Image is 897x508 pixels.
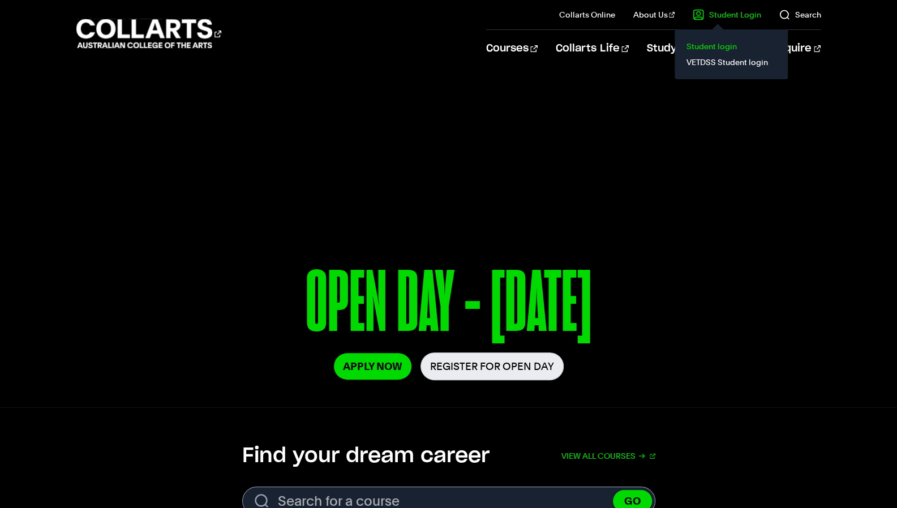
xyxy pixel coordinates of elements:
[561,444,655,468] a: View all courses
[486,30,538,67] a: Courses
[559,9,615,20] a: Collarts Online
[633,9,675,20] a: About Us
[556,30,629,67] a: Collarts Life
[684,54,779,70] a: VETDSS Student login
[693,9,761,20] a: Student Login
[420,352,564,380] a: Register for Open Day
[771,30,821,67] a: Enquire
[684,38,779,54] a: Student login
[779,9,821,20] a: Search
[647,30,753,67] a: Study Information
[117,259,780,352] p: OPEN DAY - [DATE]
[334,353,411,380] a: Apply Now
[76,18,221,50] div: Go to homepage
[242,444,490,468] h2: Find your dream career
